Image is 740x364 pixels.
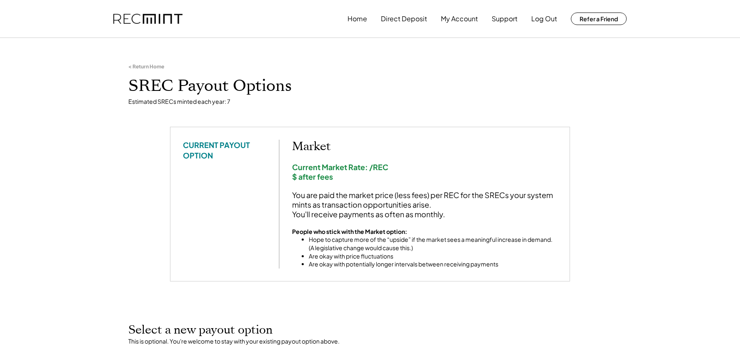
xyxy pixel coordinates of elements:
button: My Account [441,10,478,27]
div: Current Market Rate: /REC $ after fees [292,162,557,182]
h1: SREC Payout Options [128,76,612,96]
div: CURRENT PAYOUT OPTION [183,140,266,161]
button: Direct Deposit [381,10,427,27]
li: Hope to capture more of the “upside” if the market sees a meaningful increase in demand. (A legis... [309,236,557,252]
div: < Return Home [128,63,164,70]
h2: Select a new payout option [128,323,612,337]
button: Log Out [531,10,557,27]
li: Are okay with price fluctuations [309,252,557,261]
button: Refer a Friend [571,13,627,25]
div: Estimated SRECs minted each year: 7 [128,98,612,106]
img: recmint-logotype%403x.png [113,14,182,24]
div: You are paid the market price (less fees) per REC for the SRECs your system mints as transaction ... [292,190,557,219]
div: This is optional. You're welcome to stay with your existing payout option above. [128,337,612,346]
li: Are okay with potentially longer intervals between receiving payments [309,260,557,269]
h2: Market [292,140,557,154]
button: Support [492,10,517,27]
button: Home [347,10,367,27]
strong: People who stick with the Market option: [292,228,407,235]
